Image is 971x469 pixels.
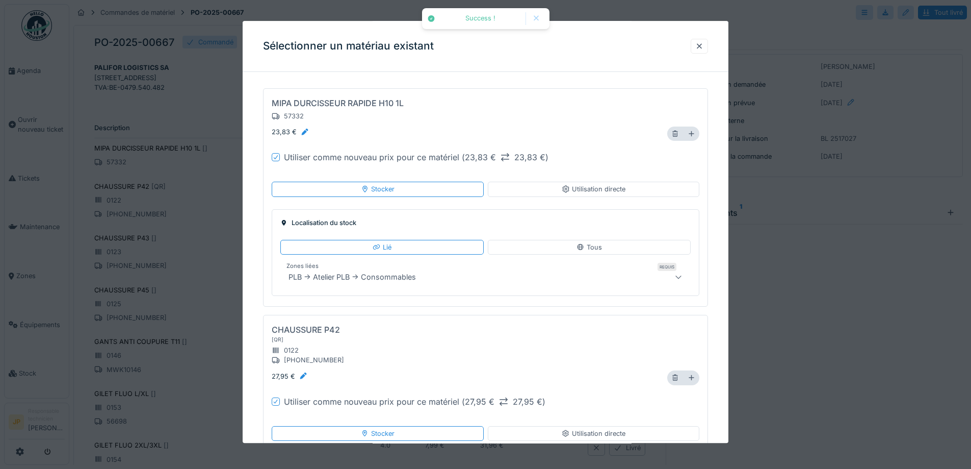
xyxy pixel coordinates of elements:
[272,372,307,381] div: 27,95 €
[562,185,625,194] div: Utilisation directe
[658,263,676,271] div: Requis
[284,396,545,408] div: Utiliser comme nouveau prix pour ce matériel ( )
[465,152,545,164] div: 23,83 € 23,83 €
[272,346,344,356] div: 0122
[280,218,691,228] div: Localisation du stock
[272,97,404,109] div: MIPA DURCISSEUR RAPIDE H10 1L
[361,429,395,438] div: Stocker
[284,152,548,164] div: Utiliser comme nouveau prix pour ce matériel ( )
[361,185,395,194] div: Stocker
[263,40,434,53] h3: Sélectionner un matériau existant
[373,242,391,252] div: Lié
[272,324,340,336] div: CHAUSSURE P42
[272,111,304,121] div: 57332
[272,356,344,365] div: [PHONE_NUMBER]
[440,14,520,23] div: Success !
[562,429,625,438] div: Utilisation directe
[284,271,420,283] div: PLB -> Atelier PLB -> Consommables
[272,128,309,137] div: 23,83 €
[272,336,283,343] div: [ QR ]
[576,242,602,252] div: Tous
[284,262,321,270] label: Zones liées
[465,396,542,408] div: 27,95 € 27,95 €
